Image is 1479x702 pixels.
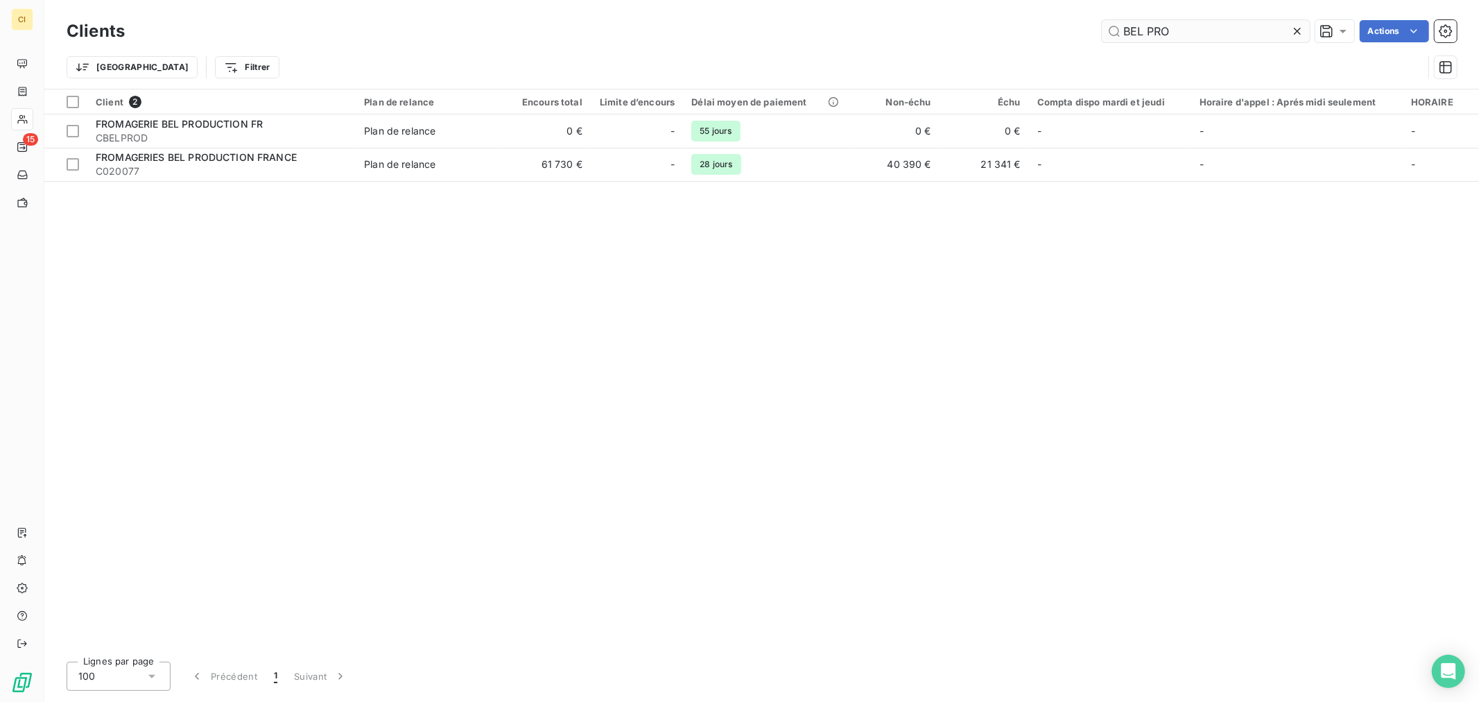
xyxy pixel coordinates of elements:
div: Plan de relance [364,157,435,171]
div: Open Intercom Messenger [1432,655,1465,688]
span: 2 [129,96,141,108]
td: 0 € [940,114,1029,148]
div: Compta dispo mardi et jeudi [1037,96,1183,108]
span: 15 [23,133,38,146]
div: Encours total [510,96,582,108]
img: Logo LeanPay [11,671,33,694]
td: 40 390 € [850,148,940,181]
div: HORAIRE [1411,96,1471,108]
span: FROMAGERIES BEL PRODUCTION FRANCE [96,151,297,163]
span: FROMAGERIE BEL PRODUCTION FR [96,118,263,130]
span: - [671,124,675,138]
span: Client [96,96,123,108]
span: CBELPROD [96,131,347,145]
span: 100 [78,669,95,683]
div: Limite d’encours [599,96,675,108]
div: Non-échu [858,96,931,108]
td: 0 € [501,114,591,148]
span: 28 jours [691,154,741,175]
button: 1 [266,662,286,691]
div: Horaire d'appel : Aprés midi seulement [1200,96,1394,108]
span: - [1037,158,1041,170]
span: - [1411,125,1415,137]
span: C020077 [96,164,347,178]
td: 21 341 € [940,148,1029,181]
button: Précédent [182,662,266,691]
span: - [671,157,675,171]
button: Suivant [286,662,356,691]
span: - [1200,125,1204,137]
button: Actions [1360,20,1429,42]
div: Plan de relance [364,96,493,108]
input: Rechercher [1102,20,1310,42]
span: 55 jours [691,121,740,142]
td: 0 € [850,114,940,148]
span: 1 [274,669,277,683]
button: [GEOGRAPHIC_DATA] [67,56,198,78]
div: Délai moyen de paiement [691,96,841,108]
span: - [1200,158,1204,170]
span: - [1037,125,1041,137]
div: CI [11,8,33,31]
div: Échu [948,96,1021,108]
h3: Clients [67,19,125,44]
span: - [1411,158,1415,170]
button: Filtrer [215,56,279,78]
td: 61 730 € [501,148,591,181]
div: Plan de relance [364,124,435,138]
